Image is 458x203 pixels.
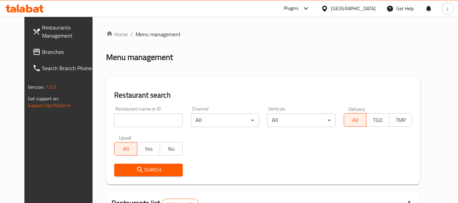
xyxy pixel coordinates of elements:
button: Search [114,164,182,176]
span: Restaurants Management [42,23,96,40]
input: Search for restaurant name or ID.. [114,114,182,127]
span: Get support on: [28,94,59,103]
li: / [131,30,133,38]
span: Branches [42,48,96,56]
div: [GEOGRAPHIC_DATA] [331,5,376,12]
button: TGO [366,113,389,127]
span: j [447,5,448,12]
h2: Restaurant search [114,90,412,100]
span: All [347,115,364,125]
button: TMP [389,113,412,127]
span: Menu management [136,30,181,38]
span: Yes [140,144,157,154]
a: Restaurants Management [27,19,101,44]
button: Yes [137,142,160,156]
label: Upsell [119,135,132,140]
span: Version: [28,83,44,92]
a: Search Branch Phone [27,60,101,76]
div: All [267,114,335,127]
span: Search Branch Phone [42,64,96,72]
a: Home [106,30,128,38]
span: 1.0.0 [45,83,56,92]
button: No [160,142,183,156]
span: TGO [369,115,386,125]
a: Support.OpsPlatform [28,101,71,110]
span: TMP [392,115,409,125]
span: Search [120,166,177,174]
button: All [114,142,137,156]
label: Delivery [349,106,365,111]
span: All [117,144,135,154]
button: All [344,113,367,127]
span: No [163,144,180,154]
div: Plugins [284,4,299,13]
h2: Menu management [106,52,173,63]
div: All [191,114,259,127]
nav: breadcrumb [106,30,420,38]
a: Branches [27,44,101,60]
